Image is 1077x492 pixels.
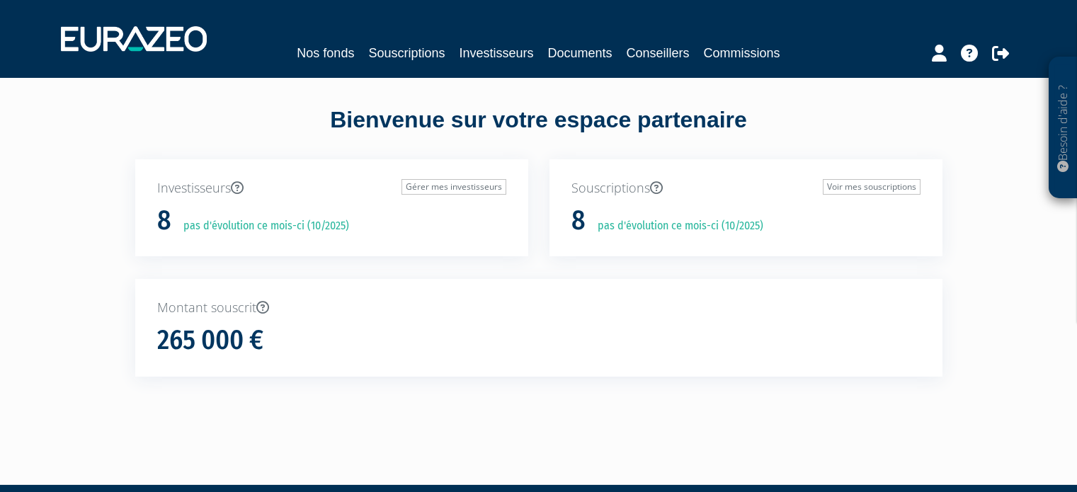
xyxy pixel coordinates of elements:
[368,43,445,63] a: Souscriptions
[571,206,586,236] h1: 8
[401,179,506,195] a: Gérer mes investisseurs
[571,179,921,198] p: Souscriptions
[61,26,207,52] img: 1732889491-logotype_eurazeo_blanc_rvb.png
[125,104,953,159] div: Bienvenue sur votre espace partenaire
[1055,64,1071,192] p: Besoin d'aide ?
[297,43,354,63] a: Nos fonds
[627,43,690,63] a: Conseillers
[588,218,763,234] p: pas d'évolution ce mois-ci (10/2025)
[157,179,506,198] p: Investisseurs
[157,206,171,236] h1: 8
[157,326,263,355] h1: 265 000 €
[173,218,349,234] p: pas d'évolution ce mois-ci (10/2025)
[548,43,612,63] a: Documents
[157,299,921,317] p: Montant souscrit
[823,179,921,195] a: Voir mes souscriptions
[459,43,533,63] a: Investisseurs
[704,43,780,63] a: Commissions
